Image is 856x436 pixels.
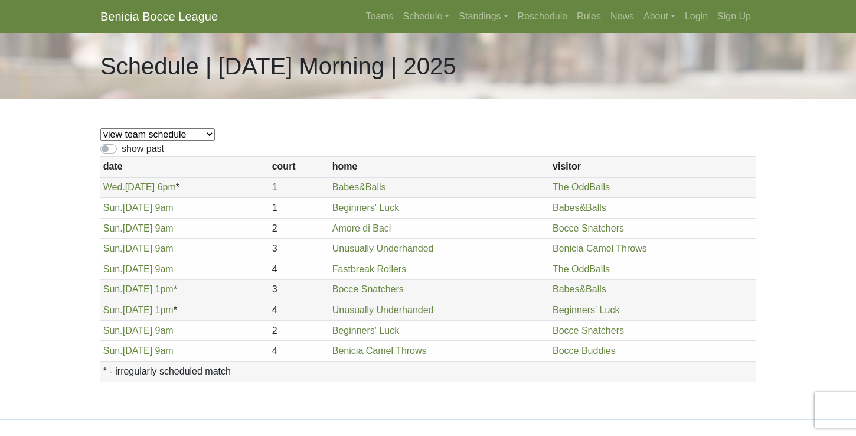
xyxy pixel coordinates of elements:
a: Sun.[DATE] 1pm [103,284,174,294]
td: 4 [269,300,329,321]
th: home [329,157,550,177]
td: 2 [269,320,329,341]
td: 2 [269,218,329,239]
span: Sun. [103,284,123,294]
a: Beginners' Luck [332,203,399,213]
td: 4 [269,259,329,279]
a: The OddBalls [553,182,610,192]
a: News [606,5,639,28]
td: 4 [269,341,329,362]
a: Beginners' Luck [553,305,619,315]
span: Wed. [103,182,125,192]
a: Sun.[DATE] 9am [103,223,174,233]
a: Bocce Snatchers [553,326,624,336]
span: Sun. [103,223,123,233]
span: Sun. [103,243,123,253]
a: Sun.[DATE] 9am [103,264,174,274]
span: Sun. [103,326,123,336]
a: Babes&Balls [553,284,606,294]
a: Sun.[DATE] 9am [103,203,174,213]
td: 3 [269,239,329,259]
a: Reschedule [513,5,573,28]
a: Sun.[DATE] 9am [103,346,174,356]
a: Bocce Buddies [553,346,616,356]
a: Benicia Camel Throws [332,346,427,356]
a: Bocce Snatchers [553,223,624,233]
a: About [639,5,680,28]
a: Login [680,5,713,28]
a: Bocce Snatchers [332,284,404,294]
th: date [100,157,269,177]
a: Sun.[DATE] 9am [103,243,174,253]
a: Babes&Balls [553,203,606,213]
a: Wed.[DATE] 6pm [103,182,176,192]
a: Sun.[DATE] 1pm [103,305,174,315]
span: Sun. [103,346,123,356]
td: 1 [269,177,329,198]
td: 3 [269,279,329,300]
a: Standings [454,5,512,28]
a: Rules [572,5,606,28]
a: Schedule [398,5,455,28]
th: * - irregularly scheduled match [100,361,756,381]
a: Sign Up [713,5,756,28]
a: Benicia Camel Throws [553,243,647,253]
a: Beginners' Luck [332,326,399,336]
a: Sun.[DATE] 9am [103,326,174,336]
a: Benicia Bocce League [100,5,218,28]
a: Teams [361,5,398,28]
h1: Schedule | [DATE] Morning | 2025 [100,52,456,80]
th: court [269,157,329,177]
a: The OddBalls [553,264,610,274]
span: Sun. [103,264,123,274]
a: Unusually Underhanded [332,305,434,315]
a: Unusually Underhanded [332,243,434,253]
th: visitor [550,157,756,177]
label: show past [122,142,164,156]
td: 1 [269,198,329,219]
a: Babes&Balls [332,182,386,192]
span: Sun. [103,203,123,213]
a: Fastbreak Rollers [332,264,406,274]
a: Amore di Baci [332,223,391,233]
span: Sun. [103,305,123,315]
